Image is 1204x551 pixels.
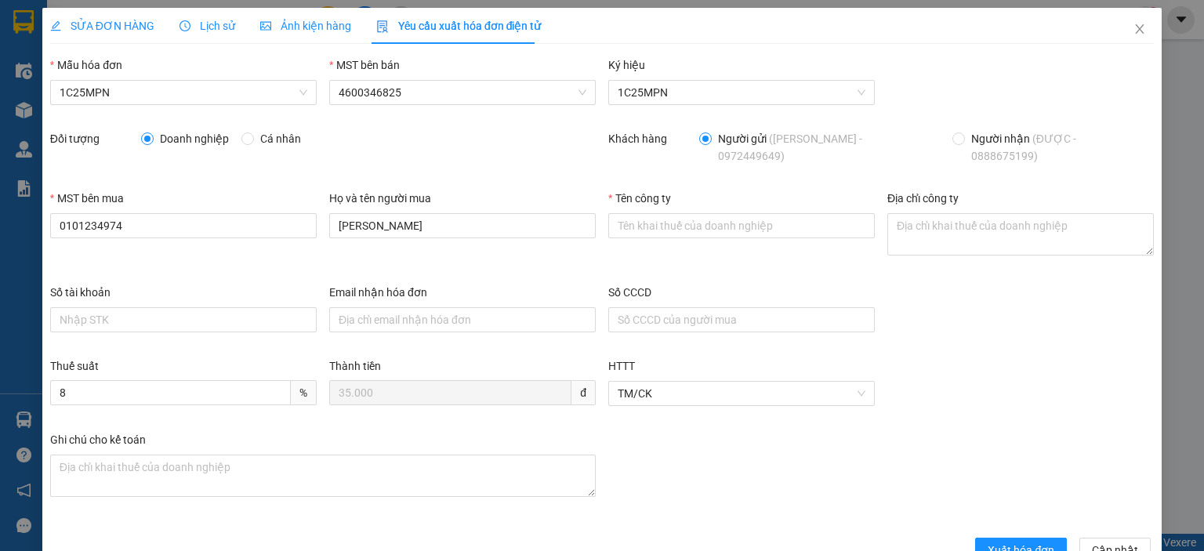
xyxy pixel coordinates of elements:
[329,213,596,238] input: Họ và tên người mua
[608,213,875,238] input: Tên công ty
[291,380,317,405] span: %
[618,81,865,104] span: 1C25MPN
[329,59,400,71] label: MST bên bán
[50,213,317,238] input: MST bên mua
[50,433,146,446] label: Ghi chú cho kế toán
[608,286,651,299] label: Số CCCD
[571,380,596,405] span: đ
[718,132,862,162] span: ([PERSON_NAME] - 0972449649)
[329,307,596,332] input: Email nhận hóa đơn
[50,307,317,332] input: Số tài khoản
[154,130,235,147] span: Doanh nghiệp
[608,192,671,205] label: Tên công ty
[50,286,111,299] label: Số tài khoản
[329,192,431,205] label: Họ và tên người mua
[50,59,122,71] label: Mẫu hóa đơn
[50,380,291,405] input: Thuế suất
[608,59,645,71] label: Ký hiệu
[329,286,427,299] label: Email nhận hóa đơn
[618,382,865,405] span: TM/CK
[1118,8,1162,52] button: Close
[608,307,875,332] input: Số CCCD
[180,20,190,31] span: clock-circle
[887,192,959,205] label: Địa chỉ công ty
[50,192,124,205] label: MST bên mua
[712,130,934,165] span: Người gửi
[965,130,1148,165] span: Người nhận
[50,20,61,31] span: edit
[329,360,381,372] label: Thành tiền
[50,360,99,372] label: Thuế suất
[254,130,307,147] span: Cá nhân
[339,81,586,104] span: 4600346825
[260,20,271,31] span: picture
[50,132,100,145] label: Đối tượng
[50,455,596,497] textarea: Ghi chú đơn hàng Ghi chú cho kế toán
[887,213,1154,256] textarea: Địa chỉ công ty
[60,81,307,104] span: 1C25MPN
[376,20,389,33] img: icon
[1133,23,1146,35] span: close
[608,360,635,372] label: HTTT
[260,20,351,32] span: Ảnh kiện hàng
[180,20,235,32] span: Lịch sử
[608,132,667,145] label: Khách hàng
[50,20,154,32] span: SỬA ĐƠN HÀNG
[376,20,542,32] span: Yêu cầu xuất hóa đơn điện tử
